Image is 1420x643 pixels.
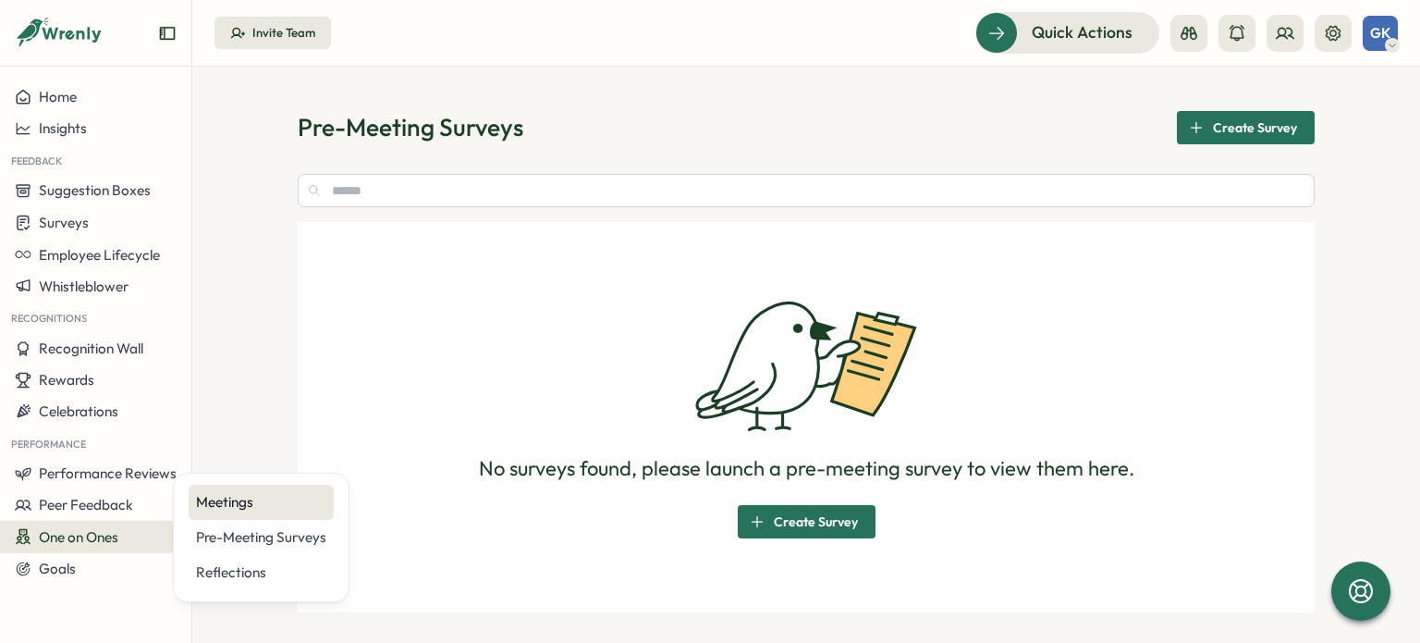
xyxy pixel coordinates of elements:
a: Reflections [189,555,334,590]
span: One on Ones [39,528,118,546]
span: Quick Actions [1032,20,1132,44]
button: Create Survey [738,505,875,538]
span: Recognition Wall [39,340,143,357]
p: No surveys found, please launch a pre-meeting survey to view them here. [479,454,1134,483]
span: Insights [39,119,87,137]
span: Employee Lifecycle [39,246,160,264]
span: Home [39,88,77,105]
button: GK [1363,16,1398,51]
div: Reflections [196,563,326,583]
button: Create Survey [1177,111,1315,144]
span: Suggestion Boxes [39,181,151,199]
span: Performance Reviews [39,464,177,482]
button: Quick Actions [975,12,1159,53]
a: Meetings [189,485,334,520]
span: Celebrations [39,402,118,420]
h1: Pre-Meeting Surveys [298,111,523,143]
span: Whistleblower [39,278,129,295]
span: Goals [39,560,76,577]
span: Surveys [39,214,89,231]
span: GK [1370,25,1390,41]
button: Invite Team [214,17,331,50]
span: Create Survey [1213,112,1297,143]
div: Meetings [196,492,326,513]
a: Create Survey [1177,120,1315,139]
a: Pre-Meeting Surveys [189,520,334,555]
span: Create Survey [774,506,858,538]
span: Rewards [39,371,94,389]
div: Invite Team [252,25,315,42]
div: Pre-Meeting Surveys [196,527,326,548]
button: Expand sidebar [158,24,177,43]
span: Peer Feedback [39,496,133,513]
